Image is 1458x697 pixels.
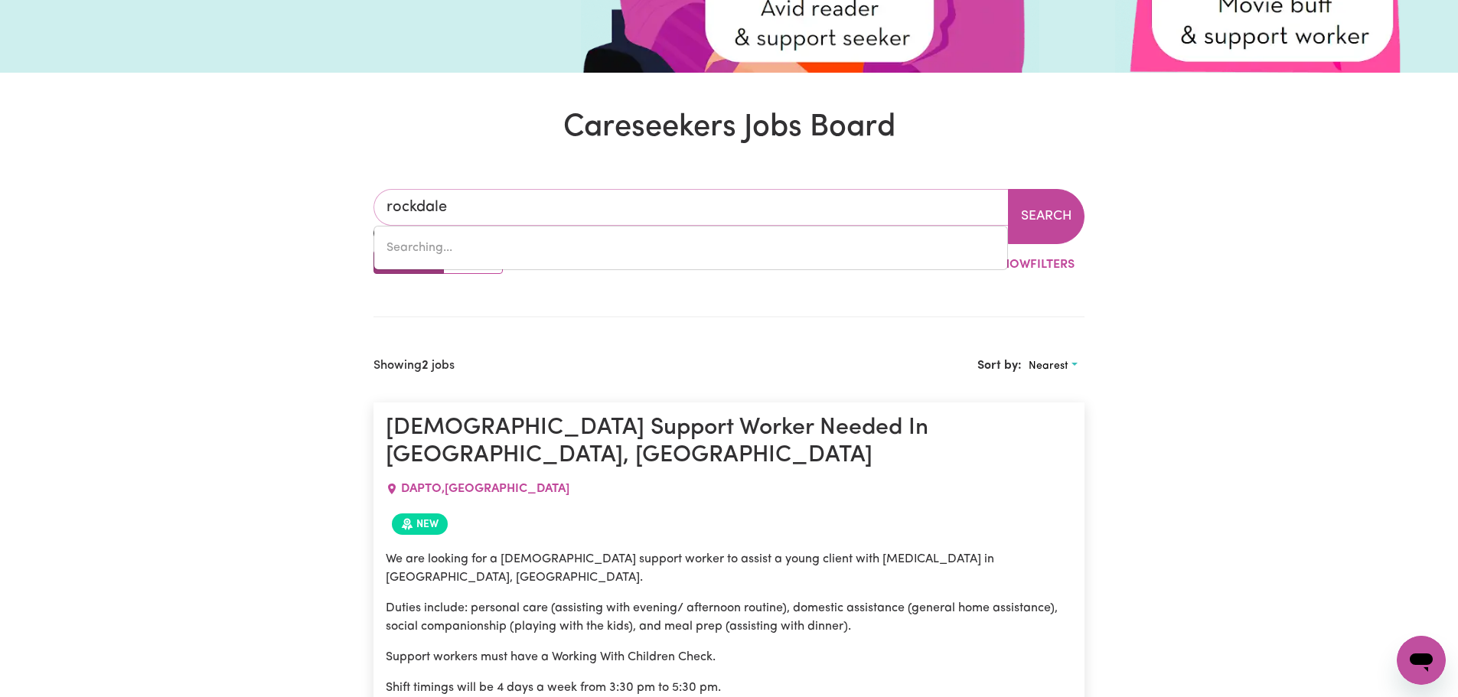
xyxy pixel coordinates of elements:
[401,483,569,495] span: DAPTO , [GEOGRAPHIC_DATA]
[1029,360,1068,372] span: Nearest
[1022,354,1085,378] button: Sort search results
[386,648,1072,666] p: Support workers must have a Working With Children Check.
[994,259,1030,271] span: Show
[392,513,448,535] span: Job posted within the last 30 days
[373,189,1009,226] input: Enter a suburb or postcode
[386,679,1072,697] p: Shift timings will be 4 days a week from 3:30 pm to 5:30 pm.
[966,250,1085,279] button: ShowFilters
[373,359,455,373] h2: Showing jobs
[386,550,1072,587] p: We are looking for a [DEMOGRAPHIC_DATA] support worker to assist a young client with [MEDICAL_DAT...
[386,415,1072,471] h1: [DEMOGRAPHIC_DATA] Support Worker Needed In [GEOGRAPHIC_DATA], [GEOGRAPHIC_DATA]
[386,599,1072,636] p: Duties include: personal care (assisting with evening/ afternoon routine), domestic assistance (g...
[373,226,1008,270] div: menu-options
[422,360,429,372] b: 2
[1397,636,1446,685] iframe: Button to launch messaging window
[1008,189,1085,244] button: Search
[977,360,1022,372] span: Sort by:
